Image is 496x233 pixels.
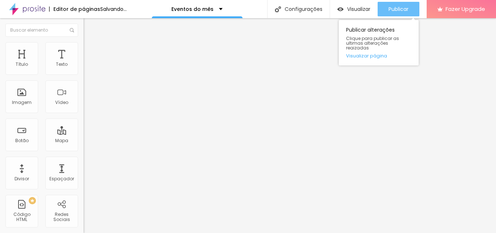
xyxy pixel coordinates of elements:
div: Salvando... [100,7,127,12]
span: Fazer Upgrade [446,6,485,12]
button: Visualizar [330,2,378,16]
p: Eventos do mês [171,7,214,12]
div: Vídeo [55,100,68,105]
div: Botão [15,138,29,143]
span: Clique para publicar as ultimas alterações reaizadas [346,36,411,51]
span: Visualizar [347,6,370,12]
input: Buscar elemento [5,24,78,37]
iframe: Editor [84,18,496,233]
img: view-1.svg [337,6,343,12]
div: Texto [56,62,68,67]
img: Icone [275,6,281,12]
a: Visualizar página [346,53,411,58]
div: Editor de páginas [49,7,100,12]
div: Espaçador [49,176,74,181]
div: Título [16,62,28,67]
div: Divisor [15,176,29,181]
div: Imagem [12,100,32,105]
div: Mapa [55,138,68,143]
img: Icone [70,28,74,32]
span: Publicar [389,6,408,12]
div: Redes Sociais [47,212,76,222]
div: Publicar alterações [339,20,419,65]
div: Código HTML [7,212,36,222]
button: Publicar [378,2,419,16]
